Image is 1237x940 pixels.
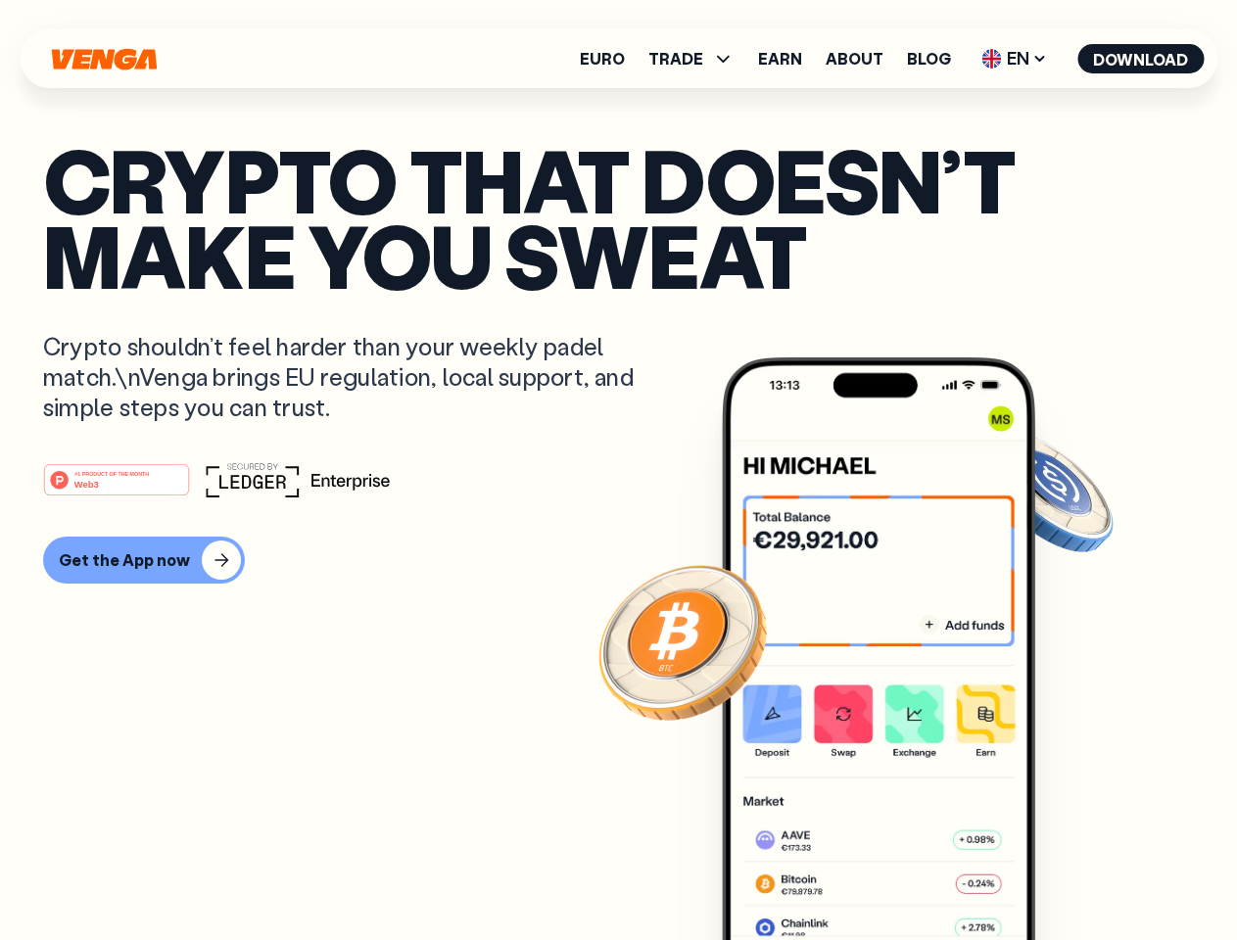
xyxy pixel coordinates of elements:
a: #1 PRODUCT OF THE MONTHWeb3 [43,475,190,500]
tspan: Web3 [74,478,99,489]
button: Download [1077,44,1204,73]
span: EN [975,43,1054,74]
a: Get the App now [43,537,1194,584]
span: TRADE [648,51,703,67]
div: Get the App now [59,550,190,570]
p: Crypto that doesn’t make you sweat [43,142,1194,292]
a: Blog [907,51,951,67]
img: USDC coin [976,421,1118,562]
svg: Home [49,48,159,70]
span: TRADE [648,47,735,70]
img: Bitcoin [595,553,771,729]
img: flag-uk [981,49,1001,69]
a: About [826,51,883,67]
button: Get the App now [43,537,245,584]
a: Earn [758,51,802,67]
tspan: #1 PRODUCT OF THE MONTH [74,470,149,476]
p: Crypto shouldn’t feel harder than your weekly padel match.\nVenga brings EU regulation, local sup... [43,331,662,423]
a: Euro [580,51,625,67]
